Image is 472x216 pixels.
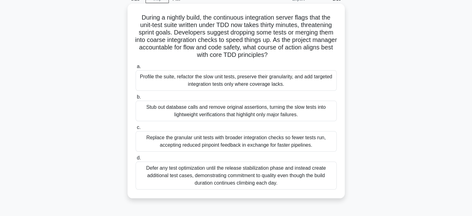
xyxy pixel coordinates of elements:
[137,64,141,69] span: a.
[136,101,337,121] div: Stub out database calls and remove original assertions, turning the slow tests into lightweight v...
[135,14,337,59] h5: During a nightly build, the continuous integration server flags that the unit-test suite written ...
[136,70,337,91] div: Profile the suite, refactor the slow unit tests, preserve their granularity, and add targeted int...
[137,94,141,99] span: b.
[137,125,141,130] span: c.
[137,155,141,160] span: d.
[136,162,337,190] div: Defer any test optimization until the release stabilization phase and instead create additional t...
[136,131,337,152] div: Replace the granular unit tests with broader integration checks so fewer tests run, accepting red...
